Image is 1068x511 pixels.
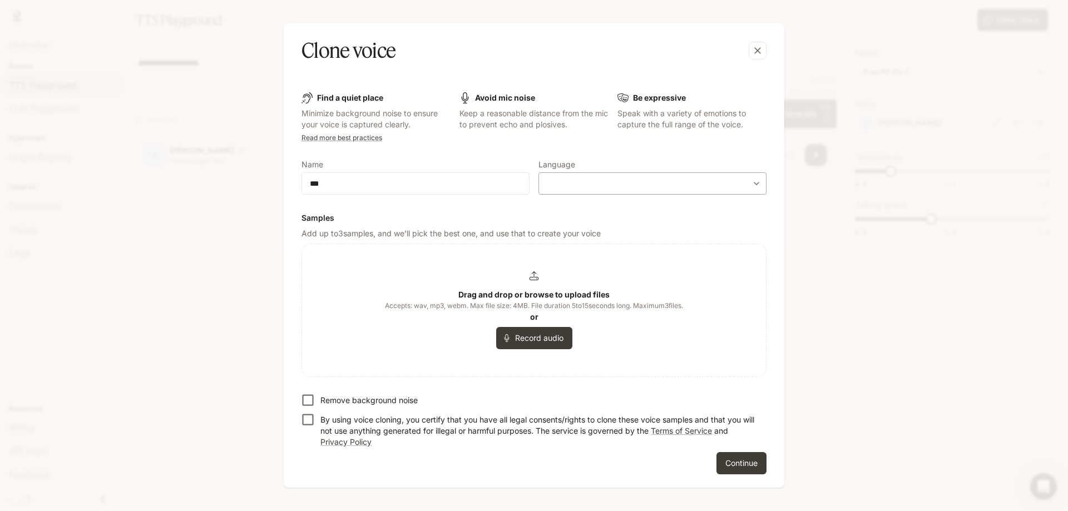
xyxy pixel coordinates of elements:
p: Remove background noise [320,395,418,406]
b: Avoid mic noise [475,93,535,102]
a: Read more best practices [301,133,382,142]
b: or [530,312,538,321]
a: Terms of Service [651,426,712,435]
p: By using voice cloning, you certify that you have all legal consents/rights to clone these voice ... [320,414,758,448]
p: Name [301,161,323,168]
span: Accepts: wav, mp3, webm. Max file size: 4MB. File duration 5 to 15 seconds long. Maximum 3 files. [385,300,683,311]
a: Privacy Policy [320,437,372,446]
b: Be expressive [633,93,686,102]
p: Minimize background noise to ensure your voice is captured clearly. [301,108,451,130]
p: Add up to 3 samples, and we'll pick the best one, and use that to create your voice [301,228,767,239]
button: Continue [716,452,767,474]
b: Find a quiet place [317,93,383,102]
p: Language [538,161,575,168]
b: Drag and drop or browse to upload files [458,290,610,299]
button: Record audio [496,327,572,349]
div: ​ [539,178,766,189]
p: Speak with a variety of emotions to capture the full range of the voice. [617,108,767,130]
p: Keep a reasonable distance from the mic to prevent echo and plosives. [459,108,609,130]
h5: Clone voice [301,37,395,65]
h6: Samples [301,212,767,224]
